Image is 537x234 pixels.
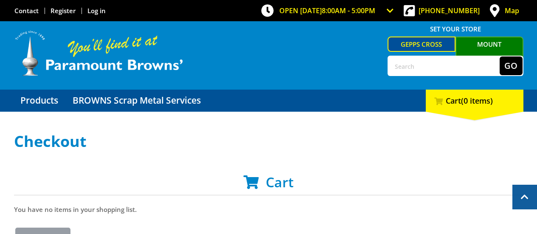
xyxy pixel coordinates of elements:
[51,6,76,15] a: Go to the registration page
[14,90,65,112] a: Go to the Products page
[500,56,523,75] button: Go
[455,37,523,65] a: Mount [PERSON_NAME]
[87,6,106,15] a: Log in
[388,37,455,52] a: Gepps Cross
[14,6,39,15] a: Go to the Contact page
[322,6,375,15] span: 8:00am - 5:00pm
[14,204,523,214] p: You have no items in your shopping list.
[279,6,375,15] span: OPEN [DATE]
[388,22,523,36] span: Set your store
[266,173,294,191] span: Cart
[461,96,493,106] span: (0 items)
[426,90,523,112] div: Cart
[66,90,207,112] a: Go to the BROWNS Scrap Metal Services page
[14,133,523,150] h1: Checkout
[14,30,184,77] img: Paramount Browns'
[388,56,500,75] input: Search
